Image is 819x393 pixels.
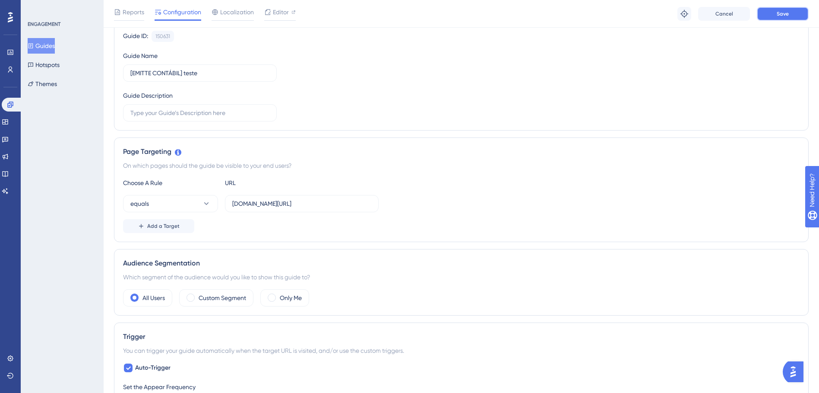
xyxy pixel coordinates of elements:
button: Guides [28,38,55,54]
div: ENGAGEMENT [28,21,60,28]
label: Custom Segment [199,293,246,303]
button: Cancel [698,7,750,21]
input: Type your Guide’s Description here [130,108,269,118]
div: Trigger [123,332,800,342]
span: Localization [220,7,254,17]
span: Auto-Trigger [135,363,171,373]
div: Choose A Rule [123,178,218,188]
input: Type your Guide’s Name here [130,68,269,78]
span: Add a Target [147,223,180,230]
label: Only Me [280,293,302,303]
button: equals [123,195,218,212]
label: All Users [142,293,165,303]
span: Save [777,10,789,17]
div: Which segment of the audience would you like to show this guide to? [123,272,800,282]
span: equals [130,198,149,209]
div: Audience Segmentation [123,258,800,268]
button: Themes [28,76,57,92]
iframe: UserGuiding AI Assistant Launcher [783,359,809,385]
div: On which pages should the guide be visible to your end users? [123,160,800,171]
button: Save [757,7,809,21]
div: You can trigger your guide automatically when the target URL is visited, and/or use the custom tr... [123,345,800,356]
span: Configuration [163,7,201,17]
button: Hotspots [28,57,60,73]
div: Guide ID: [123,31,148,42]
span: Reports [123,7,144,17]
div: Guide Name [123,51,158,61]
span: Need Help? [20,2,54,13]
div: Guide Description [123,90,173,101]
span: Editor [273,7,289,17]
div: URL [225,178,320,188]
div: Page Targeting [123,147,800,157]
button: Add a Target [123,219,194,233]
div: Set the Appear Frequency [123,382,800,392]
input: yourwebsite.com/path [232,199,371,208]
span: Cancel [715,10,733,17]
div: 150631 [155,33,170,40]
